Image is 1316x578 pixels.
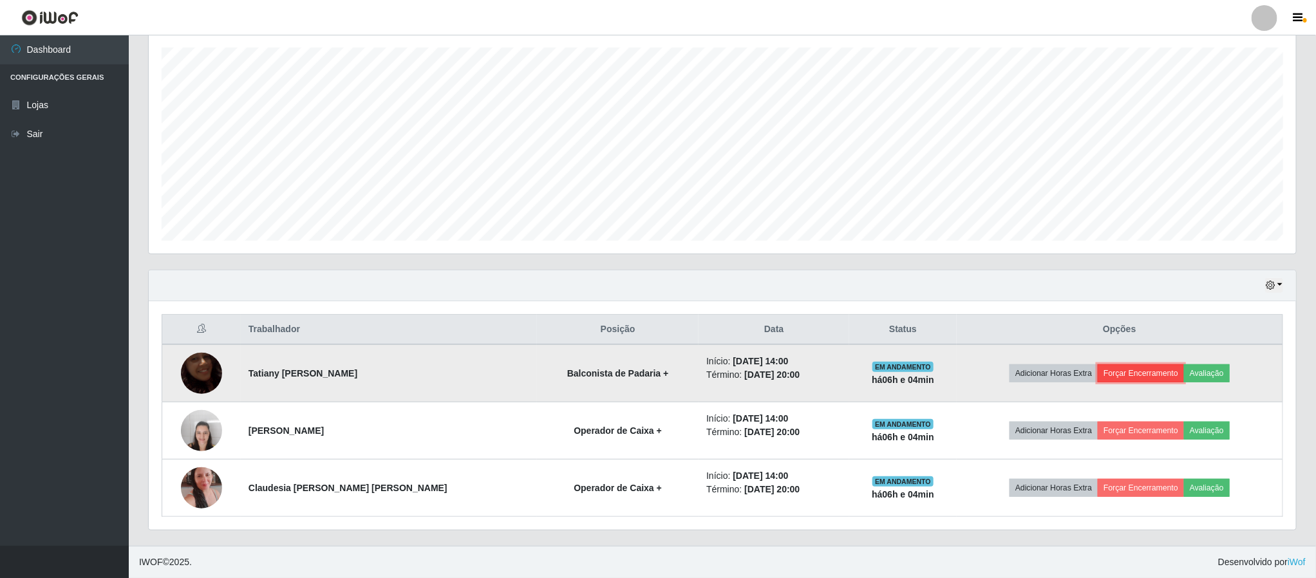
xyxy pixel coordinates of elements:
[249,425,324,436] strong: [PERSON_NAME]
[1184,479,1230,497] button: Avaliação
[872,489,934,499] strong: há 06 h e 04 min
[181,451,222,525] img: 1739555041174.jpeg
[1010,479,1098,497] button: Adicionar Horas Extra
[699,315,849,345] th: Data
[872,476,934,487] span: EM ANDAMENTO
[1010,422,1098,440] button: Adicionar Horas Extra
[706,412,841,425] li: Início:
[181,337,222,410] img: 1721152880470.jpeg
[706,355,841,368] li: Início:
[574,483,662,493] strong: Operador de Caixa +
[241,315,537,345] th: Trabalhador
[706,368,841,382] li: Término:
[706,483,841,496] li: Término:
[1098,364,1184,382] button: Forçar Encerramento
[744,484,800,494] time: [DATE] 20:00
[733,413,788,424] time: [DATE] 14:00
[957,315,1283,345] th: Opções
[733,471,788,481] time: [DATE] 14:00
[574,425,662,436] strong: Operador de Caixa +
[567,368,669,378] strong: Balconista de Padaria +
[744,427,800,437] time: [DATE] 20:00
[249,368,357,378] strong: Tatiany [PERSON_NAME]
[872,362,934,372] span: EM ANDAMENTO
[537,315,699,345] th: Posição
[733,356,788,366] time: [DATE] 14:00
[1184,422,1230,440] button: Avaliação
[139,555,192,569] span: © 2025 .
[872,432,934,442] strong: há 06 h e 04 min
[706,469,841,483] li: Início:
[21,10,79,26] img: CoreUI Logo
[139,557,163,567] span: IWOF
[849,315,957,345] th: Status
[1010,364,1098,382] button: Adicionar Horas Extra
[706,425,841,439] li: Término:
[1184,364,1230,382] button: Avaliação
[181,403,222,458] img: 1655230904853.jpeg
[1098,479,1184,497] button: Forçar Encerramento
[1218,555,1306,569] span: Desenvolvido por
[872,375,934,385] strong: há 06 h e 04 min
[1098,422,1184,440] button: Forçar Encerramento
[872,419,934,429] span: EM ANDAMENTO
[744,369,800,380] time: [DATE] 20:00
[249,483,447,493] strong: Claudesia [PERSON_NAME] [PERSON_NAME]
[1288,557,1306,567] a: iWof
